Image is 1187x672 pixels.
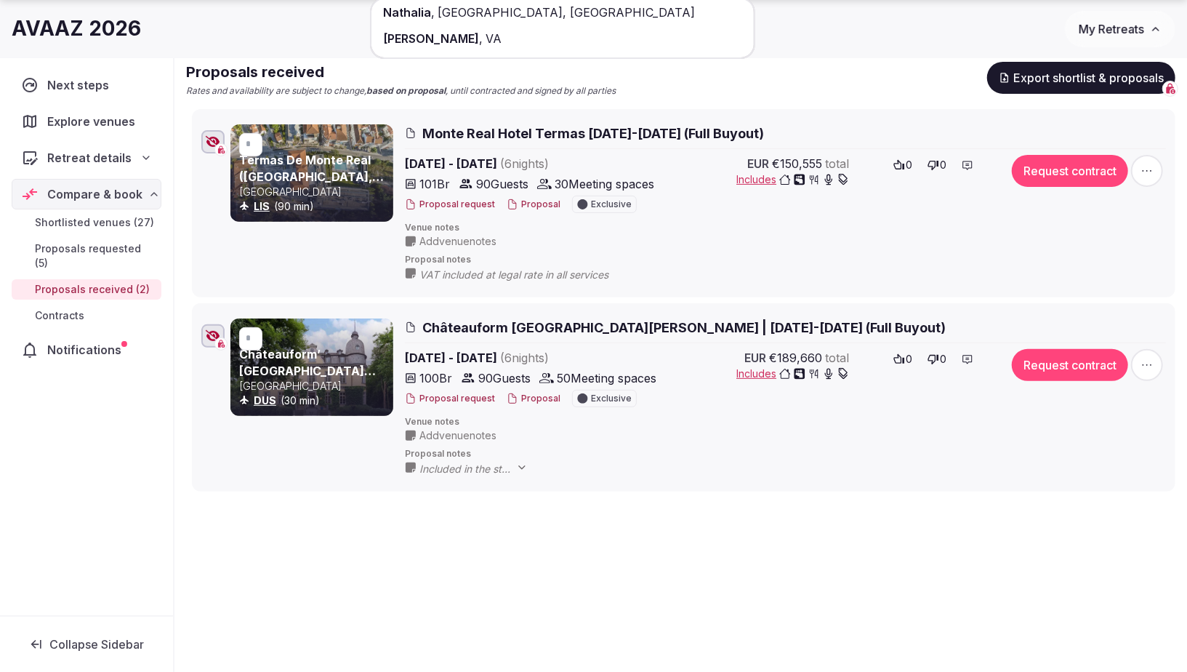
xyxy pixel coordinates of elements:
span: Nathalia [383,5,431,20]
button: Proposal [507,393,560,405]
button: Includes [736,172,849,187]
span: Included in the stay Outdoor activities: ̅ Badminton, ̅ Ping-pong, ̅ Football ̅ Tennis, ̅ Cycling... [419,462,542,476]
span: Add venue notes [419,428,496,443]
span: 0 [906,352,913,367]
p: [GEOGRAPHIC_DATA] [239,185,390,199]
span: [DATE] - [DATE] [405,349,661,367]
span: [PERSON_NAME] [383,31,479,46]
span: 100 Br [419,369,452,387]
span: ( 6 night s ) [500,351,549,365]
span: VAT included at legal rate in all services [419,268,637,282]
button: Request contract [1012,349,1128,381]
span: 0 [941,352,947,367]
span: EUR [744,349,766,367]
span: Notifications [47,341,127,359]
p: Rates and availability are subject to change, , until contracted and signed by all parties [186,85,616,97]
h2: Proposals received [186,62,616,82]
div: , [371,25,754,52]
a: Next steps [12,70,161,100]
span: 30 Meeting spaces [555,175,654,193]
span: €189,660 [769,349,822,367]
span: VA [483,31,502,46]
button: 0 [889,155,917,175]
span: Venue notes [405,416,1166,428]
a: Contracts [12,305,161,326]
span: Exclusive [591,200,632,209]
span: Proposals requested (5) [35,241,156,271]
div: (30 min) [239,393,390,408]
a: Shortlisted venues (27) [12,212,161,233]
a: Termas De Monte Real ([GEOGRAPHIC_DATA], Termas, Spa) [239,153,384,200]
span: Explore venues [47,113,141,130]
span: Compare & book [47,185,142,203]
span: EUR [747,155,769,172]
span: 50 Meeting spaces [557,369,656,387]
span: [DATE] - [DATE] [405,155,661,172]
span: 90 Guests [476,175,528,193]
a: Proposals requested (5) [12,239,161,273]
span: Proposal notes [405,254,1166,266]
span: My Retreats [1079,22,1144,36]
span: Retreat details [47,149,132,167]
button: Includes [736,367,849,381]
button: Collapse Sidebar [12,628,161,660]
button: Export shortlist & proposals [987,62,1175,94]
div: (90 min) [239,199,390,214]
span: Contracts [35,308,84,323]
a: DUS [254,394,276,407]
a: Proposals received (2) [12,279,161,300]
span: [GEOGRAPHIC_DATA], [GEOGRAPHIC_DATA] [435,5,695,20]
span: total [825,155,849,172]
button: My Retreats [1065,11,1175,47]
span: Exclusive [591,394,632,403]
a: Explore venues [12,106,161,137]
span: Proposals received (2) [35,282,150,297]
button: Proposal request [405,393,495,405]
span: 101 Br [419,175,450,193]
span: Venue notes [405,222,1166,234]
button: 0 [889,349,917,369]
span: Shortlisted venues (27) [35,215,154,230]
span: Add venue notes [419,234,496,249]
a: Notifications [12,335,161,365]
span: 0 [906,158,913,172]
span: Proposal notes [405,448,1166,460]
a: Châteauform’ [GEOGRAPHIC_DATA][PERSON_NAME] [239,347,376,394]
button: 0 [923,349,951,369]
button: Proposal request [405,199,495,211]
span: €150,555 [772,155,822,172]
span: 0 [941,158,947,172]
span: Châteauform [GEOGRAPHIC_DATA][PERSON_NAME] | [DATE]-[DATE] (Full Buyout) [422,319,946,337]
a: LIS [254,200,270,212]
button: Proposal [507,199,560,211]
button: Request contract [1012,155,1128,187]
h1: AVAAZ 2026 [12,15,141,43]
span: ( 6 night s ) [500,156,549,171]
span: Collapse Sidebar [49,637,144,652]
span: Monte Real Hotel Termas [DATE]-[DATE] (Full Buyout) [422,124,764,143]
span: total [825,349,849,367]
span: 90 Guests [478,369,531,387]
p: [GEOGRAPHIC_DATA] [239,379,390,393]
span: Next steps [47,76,115,94]
button: 0 [923,155,951,175]
strong: based on proposal [366,85,446,96]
